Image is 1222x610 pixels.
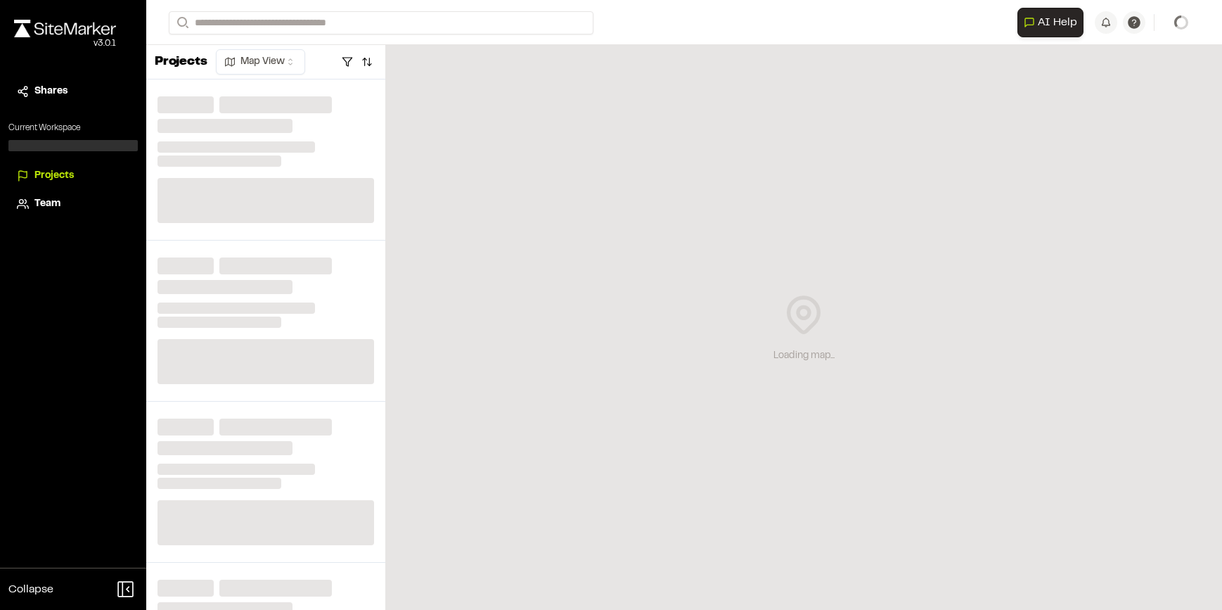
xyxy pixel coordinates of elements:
[14,20,116,37] img: rebrand.png
[34,168,74,184] span: Projects
[1038,14,1077,31] span: AI Help
[169,11,194,34] button: Search
[17,84,129,99] a: Shares
[8,581,53,598] span: Collapse
[17,196,129,212] a: Team
[1017,8,1083,37] button: Open AI Assistant
[8,122,138,134] p: Current Workspace
[14,37,116,50] div: Oh geez...please don't...
[1017,8,1089,37] div: Open AI Assistant
[34,196,60,212] span: Team
[17,168,129,184] a: Projects
[773,348,835,364] div: Loading map...
[155,53,207,72] p: Projects
[34,84,67,99] span: Shares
